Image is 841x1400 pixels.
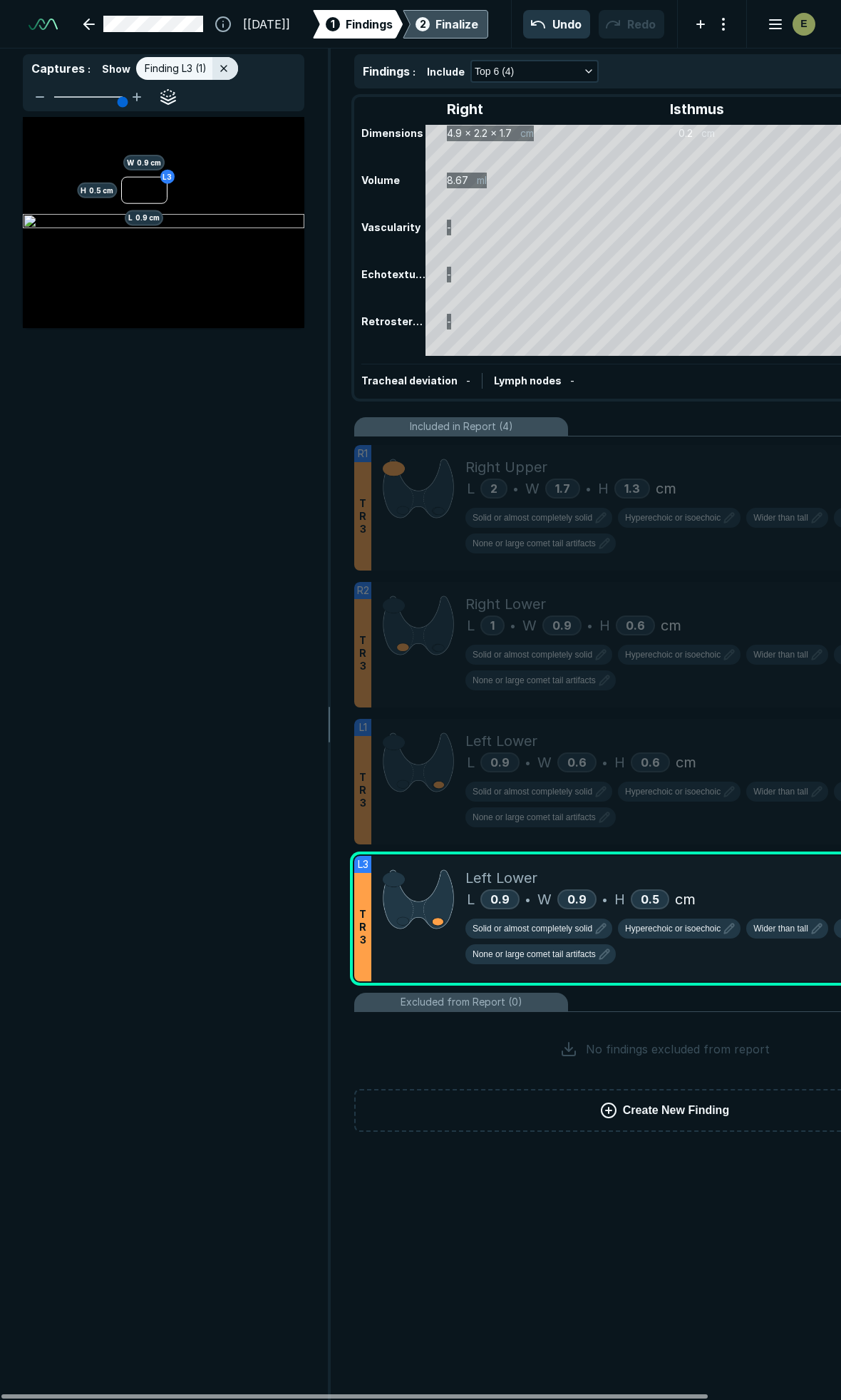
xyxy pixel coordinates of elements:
[467,615,475,636] span: L
[123,155,165,170] span: W 0.9 cm
[614,889,625,910] span: H
[490,892,510,906] span: 0.9
[420,16,426,31] span: 2
[586,480,591,497] span: •
[525,754,530,771] span: •
[599,10,664,39] button: Redo
[624,481,640,496] span: 1.3
[427,64,465,79] span: Include
[753,648,808,661] span: Wider than tall
[313,10,403,39] div: 1Findings
[753,785,808,798] span: Wider than tall
[494,374,562,387] span: Lymph nodes
[614,752,625,773] span: H
[401,994,522,1010] span: Excluded from Report (0)
[410,419,513,434] span: Included in Report (4)
[363,64,410,78] span: Findings
[466,374,470,387] span: -
[625,922,721,935] span: Hyperechoic or isoechoic
[641,755,660,770] span: 0.6
[537,752,552,773] span: W
[125,210,163,225] span: L 0.9 cm
[625,648,721,661] span: Hyperechoic or isoechoic
[383,593,454,657] img: 9jGWmcAAAABklEQVQDAMnHZO8Y4xttAAAAAElFTkSuQmCC
[641,892,659,906] span: 0.5
[467,889,475,910] span: L
[383,730,454,794] img: GfAAAAAAElFTkSuQmCC
[359,634,366,673] span: T R 3
[475,63,514,79] span: Top 6 (4)
[465,593,546,615] span: Right Lower
[626,618,645,633] span: 0.6
[525,891,530,908] span: •
[357,583,369,598] span: R2
[490,618,495,633] span: 1
[552,618,572,633] span: 0.9
[467,478,475,499] span: L
[490,755,510,770] span: 0.9
[599,615,610,636] span: H
[567,755,587,770] span: 0.6
[88,63,91,75] span: :
[413,66,416,78] span: :
[602,754,607,771] span: •
[602,891,607,908] span: •
[513,480,518,497] span: •
[77,183,117,198] span: H 0.5 cm
[656,478,676,499] span: cm
[490,481,497,496] span: 2
[359,497,366,536] span: T R 3
[473,785,592,798] span: Solid or almost completely solid
[758,10,818,39] button: avatar-name
[567,892,587,906] span: 0.9
[661,615,681,636] span: cm
[473,648,592,661] span: Solid or almost completely solid
[361,374,458,387] span: Tracheal deviation
[473,537,596,550] span: None or large comet tail artifacts
[473,811,596,824] span: None or large comet tail artifacts
[570,374,574,387] span: -
[358,857,368,872] span: L3
[525,478,540,499] span: W
[359,720,367,735] span: L1
[383,456,454,520] img: 60hJscAAAAGSURBVAMAOcVm7683uyYAAAAASUVORK5CYII=
[473,674,596,687] span: None or large comet tail artifacts
[473,948,596,961] span: None or large comet tail artifacts
[675,889,696,910] span: cm
[465,867,537,889] span: Left Lower
[625,785,721,798] span: Hyperechoic or isoechoic
[358,446,368,461] span: R1
[243,16,290,33] span: [[DATE]]
[753,511,808,524] span: Wider than tall
[473,922,592,935] span: Solid or almost completely solid
[359,908,366,946] span: T R 3
[537,889,552,910] span: W
[800,16,807,31] span: E
[623,1102,729,1119] span: Create New Finding
[31,61,85,76] span: Captures
[465,730,537,752] span: Left Lower
[346,16,393,33] span: Findings
[473,511,592,524] span: Solid or almost completely solid
[29,14,58,34] img: See-Mode Logo
[467,752,475,773] span: L
[522,615,537,636] span: W
[587,617,592,634] span: •
[359,771,366,809] span: T R 3
[510,617,515,634] span: •
[403,10,488,39] div: 2Finalize
[753,922,808,935] span: Wider than tall
[523,10,590,39] button: Undo
[23,9,63,40] a: See-Mode Logo
[435,16,478,33] div: Finalize
[625,511,721,524] span: Hyperechoic or isoechoic
[383,867,454,931] img: +M0hIDAAAABklEQVQDAIdC3OA4ddQpAAAAAElFTkSuQmCC
[331,16,335,31] span: 1
[598,478,609,499] span: H
[465,456,547,478] span: Right Upper
[793,13,815,36] div: avatar-name
[145,61,207,76] span: Finding L3 (1)
[676,752,696,773] span: cm
[555,481,570,496] span: 1.7
[586,1041,770,1058] span: No findings excluded from report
